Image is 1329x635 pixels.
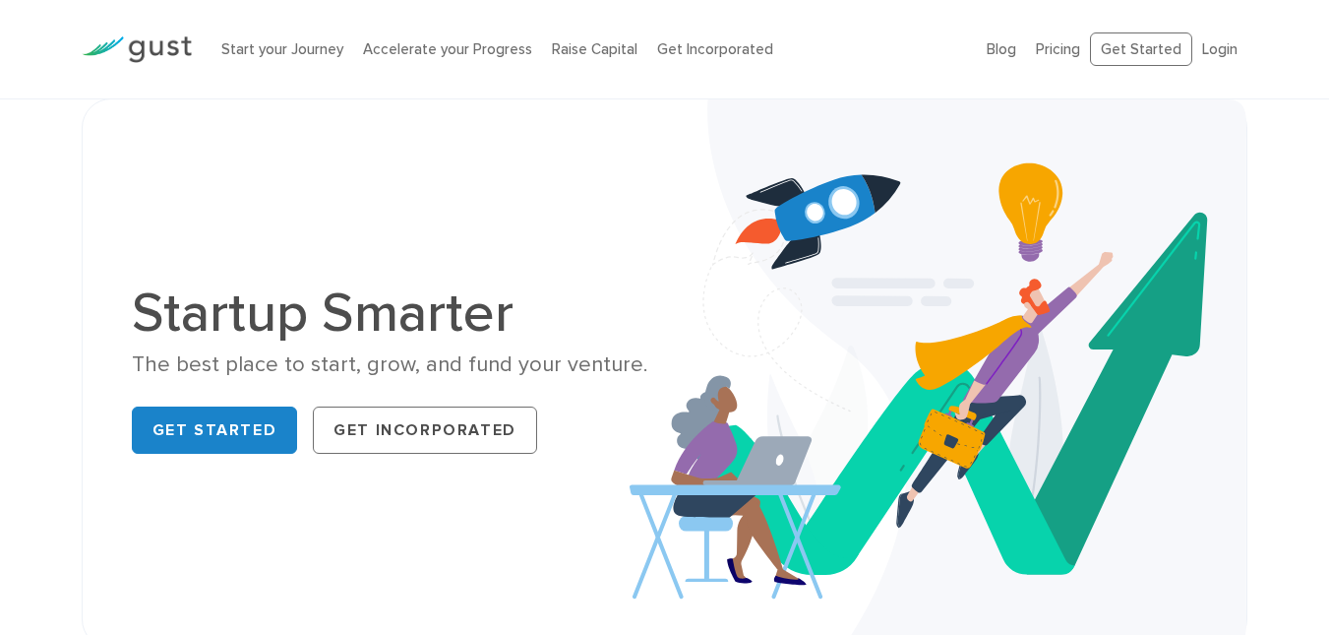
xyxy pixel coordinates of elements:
a: Pricing [1036,40,1080,58]
div: The best place to start, grow, and fund your venture. [132,350,650,379]
a: Get Incorporated [657,40,773,58]
a: Get Incorporated [313,407,537,454]
img: Gust Logo [82,36,192,63]
h1: Startup Smarter [132,286,650,341]
a: Blog [987,40,1016,58]
a: Accelerate your Progress [363,40,532,58]
a: Get Started [1090,32,1192,67]
a: Login [1202,40,1238,58]
a: Get Started [132,407,298,454]
a: Raise Capital [552,40,637,58]
a: Start your Journey [221,40,343,58]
